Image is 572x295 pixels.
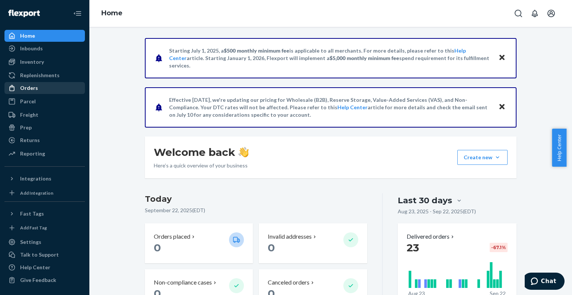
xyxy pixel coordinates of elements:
div: -67.1 % [490,243,508,252]
img: Flexport logo [8,10,40,17]
a: Add Fast Tag [4,223,85,233]
a: Home [4,30,85,42]
a: Help Center [337,104,368,110]
div: Freight [20,111,38,119]
button: Open notifications [527,6,542,21]
button: Orders placed 0 [145,223,253,263]
div: Integrations [20,175,51,182]
p: Non-compliance cases [154,278,212,287]
div: Inbounds [20,45,43,52]
div: Orders [20,84,38,92]
a: Parcel [4,95,85,107]
p: Effective [DATE], we're updating our pricing for Wholesale (B2B), Reserve Storage, Value-Added Se... [169,96,491,119]
a: Inventory [4,56,85,68]
p: Orders placed [154,232,190,241]
button: Integrations [4,173,85,185]
iframe: Opens a widget where you can chat to one of our agents [525,273,565,291]
div: Parcel [20,98,36,105]
button: Help Center [552,129,566,167]
a: Settings [4,236,85,248]
p: September 22, 2025 ( EDT ) [145,207,367,214]
p: Invalid addresses [268,232,312,241]
a: Orders [4,82,85,94]
a: Freight [4,109,85,121]
a: Reporting [4,148,85,160]
a: Add Integration [4,188,85,198]
h3: Today [145,193,367,205]
div: Replenishments [20,72,60,79]
a: Help Center [4,261,85,273]
button: Close [497,102,507,113]
a: Prep [4,122,85,134]
a: Inbounds [4,43,85,54]
span: 0 [268,241,275,254]
div: Add Integration [20,190,53,196]
h1: Welcome back [154,145,249,159]
p: Here’s a quick overview of your business [154,162,249,169]
div: Give Feedback [20,276,56,284]
button: Talk to Support [4,249,85,261]
button: Create new [457,150,508,165]
div: Settings [20,238,41,246]
button: Invalid addresses 0 [259,223,367,263]
div: Fast Tags [20,210,44,217]
button: Open account menu [544,6,559,21]
div: Help Center [20,264,50,271]
div: Talk to Support [20,251,59,258]
p: Aug 23, 2025 - Sep 22, 2025 ( EDT ) [398,208,476,215]
button: Delivered orders [407,232,455,241]
div: Add Fast Tag [20,225,47,231]
a: Home [101,9,123,17]
div: Prep [20,124,32,131]
img: hand-wave emoji [238,147,249,157]
div: Returns [20,136,40,144]
button: Close [497,53,507,63]
span: 0 [154,241,161,254]
button: Open Search Box [511,6,526,21]
div: Home [20,32,35,40]
p: Canceled orders [268,278,309,287]
span: $5,000 monthly minimum fee [330,55,399,61]
a: Returns [4,134,85,146]
button: Give Feedback [4,274,85,286]
p: Starting July 1, 2025, a is applicable to all merchants. For more details, please refer to this a... [169,47,491,69]
span: $500 monthly minimum fee [224,47,289,54]
button: Fast Tags [4,208,85,220]
a: Replenishments [4,69,85,81]
ol: breadcrumbs [95,3,128,24]
button: Close Navigation [70,6,85,21]
span: 23 [407,241,419,254]
div: Inventory [20,58,44,66]
div: Last 30 days [398,195,452,206]
div: Reporting [20,150,45,157]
